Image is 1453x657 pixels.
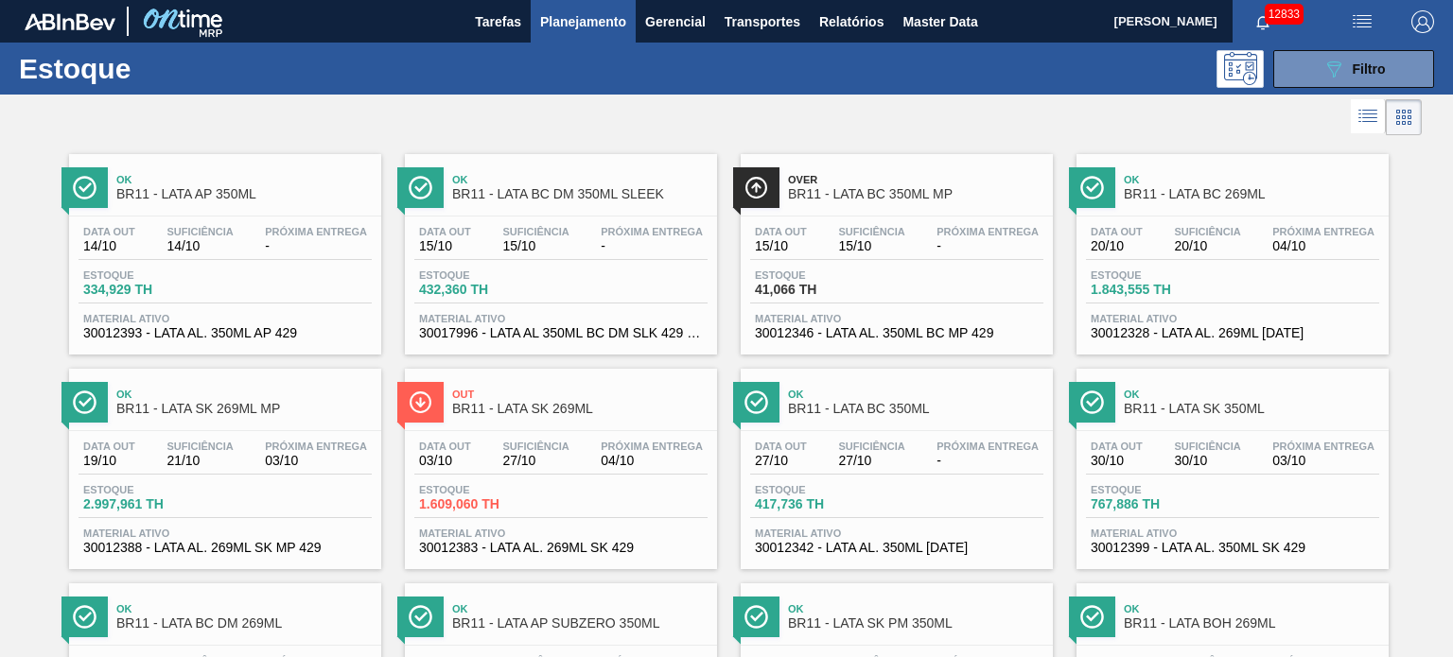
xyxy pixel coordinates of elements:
span: 27/10 [502,454,569,468]
span: 04/10 [601,454,703,468]
span: - [601,239,703,253]
span: Ok [1124,603,1379,614]
a: ÍconeOverBR11 - LATA BC 350ML MPData out15/10Suficiência15/10Próxima Entrega-Estoque41,066 THMate... [726,140,1062,354]
a: ÍconeOkBR11 - LATA SK 269ML MPData out19/10Suficiência21/10Próxima Entrega03/10Estoque2.997,961 T... [55,354,391,569]
span: Próxima Entrega [601,441,703,452]
span: 03/10 [419,454,471,468]
span: Estoque [83,269,216,281]
span: Estoque [1091,269,1223,281]
span: 30/10 [1091,454,1143,468]
img: TNhmsLtSVTkK8tSr43FrP2fwEKptu5GPRR3wAAAABJRU5ErkJggg== [25,13,115,30]
span: Suficiência [166,441,233,452]
span: Próxima Entrega [265,226,367,237]
img: Ícone [1080,605,1104,629]
span: Gerencial [645,10,706,33]
img: Logout [1411,10,1434,33]
span: 15/10 [419,239,471,253]
img: userActions [1351,10,1374,33]
span: 432,360 TH [419,283,551,297]
span: 19/10 [83,454,135,468]
img: Ícone [409,176,432,199]
img: Ícone [409,605,432,629]
span: BR11 - LATA BC 350ML [788,402,1043,416]
span: 30012346 - LATA AL. 350ML BC MP 429 [755,326,1039,340]
span: 30012393 - LATA AL. 350ML AP 429 [83,326,367,340]
span: Material ativo [419,527,703,539]
span: Ok [788,389,1043,400]
span: Estoque [755,484,887,495]
span: 15/10 [755,239,807,253]
span: Tarefas [475,10,521,33]
span: Próxima Entrega [937,226,1039,237]
span: 03/10 [1272,454,1374,468]
span: 30017996 - LATA AL 350ML BC DM SLK 429 BRILHO [419,326,703,340]
button: Notificações [1233,9,1293,35]
span: Ok [788,603,1043,614]
span: Ok [452,603,708,614]
span: Ok [1124,389,1379,400]
span: Master Data [902,10,977,33]
div: Pogramando: nenhum usuário selecionado [1217,50,1264,88]
span: Ok [452,174,708,185]
div: Visão em Cards [1386,99,1422,135]
span: Ok [116,603,372,614]
span: 21/10 [166,454,233,468]
span: BR11 - LATA SK 269ML [452,402,708,416]
a: ÍconeOkBR11 - LATA BC DM 350ML SLEEKData out15/10Suficiência15/10Próxima Entrega-Estoque432,360 T... [391,140,726,354]
span: 767,886 TH [1091,497,1223,511]
span: 1.609,060 TH [419,497,551,511]
span: Suficiência [502,441,569,452]
span: Próxima Entrega [1272,441,1374,452]
span: - [937,454,1039,468]
span: Data out [755,226,807,237]
span: Relatórios [819,10,884,33]
span: BR11 - LATA AP SUBZERO 350ML [452,616,708,631]
button: Filtro [1273,50,1434,88]
span: Material ativo [755,527,1039,539]
span: - [265,239,367,253]
span: Out [452,389,708,400]
span: Estoque [419,484,551,495]
div: Visão em Lista [1351,99,1386,135]
img: Ícone [73,390,96,414]
span: Estoque [83,484,216,495]
span: Filtro [1353,61,1386,77]
img: Ícone [409,390,432,414]
a: ÍconeOkBR11 - LATA AP 350MLData out14/10Suficiência14/10Próxima Entrega-Estoque334,929 THMaterial... [55,140,391,354]
span: 41,066 TH [755,283,887,297]
span: BR11 - LATA BOH 269ML [1124,616,1379,631]
img: Ícone [744,176,768,199]
img: Ícone [744,390,768,414]
a: ÍconeOkBR11 - LATA SK 350MLData out30/10Suficiência30/10Próxima Entrega03/10Estoque767,886 THMate... [1062,354,1398,569]
span: BR11 - LATA SK PM 350ML [788,616,1043,631]
span: BR11 - LATA BC DM 269ML [116,616,372,631]
span: - [937,239,1039,253]
span: Material ativo [83,527,367,539]
span: 334,929 TH [83,283,216,297]
span: Próxima Entrega [937,441,1039,452]
span: Data out [1091,226,1143,237]
span: Over [788,174,1043,185]
span: 04/10 [1272,239,1374,253]
span: Material ativo [83,313,367,324]
img: Ícone [1080,390,1104,414]
span: BR11 - LATA BC DM 350ML SLEEK [452,187,708,201]
span: Data out [755,441,807,452]
a: ÍconeOutBR11 - LATA SK 269MLData out03/10Suficiência27/10Próxima Entrega04/10Estoque1.609,060 THM... [391,354,726,569]
span: Data out [1091,441,1143,452]
span: Planejamento [540,10,626,33]
span: Próxima Entrega [1272,226,1374,237]
span: 2.997,961 TH [83,497,216,511]
span: 30012342 - LATA AL. 350ML BC 429 [755,541,1039,555]
img: Ícone [1080,176,1104,199]
span: 15/10 [838,239,904,253]
span: 15/10 [502,239,569,253]
img: Ícone [744,605,768,629]
span: 27/10 [755,454,807,468]
span: Ok [116,389,372,400]
span: 30012399 - LATA AL. 350ML SK 429 [1091,541,1374,555]
span: Ok [116,174,372,185]
span: Transportes [725,10,800,33]
span: Suficiência [838,226,904,237]
span: 12833 [1265,4,1304,25]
